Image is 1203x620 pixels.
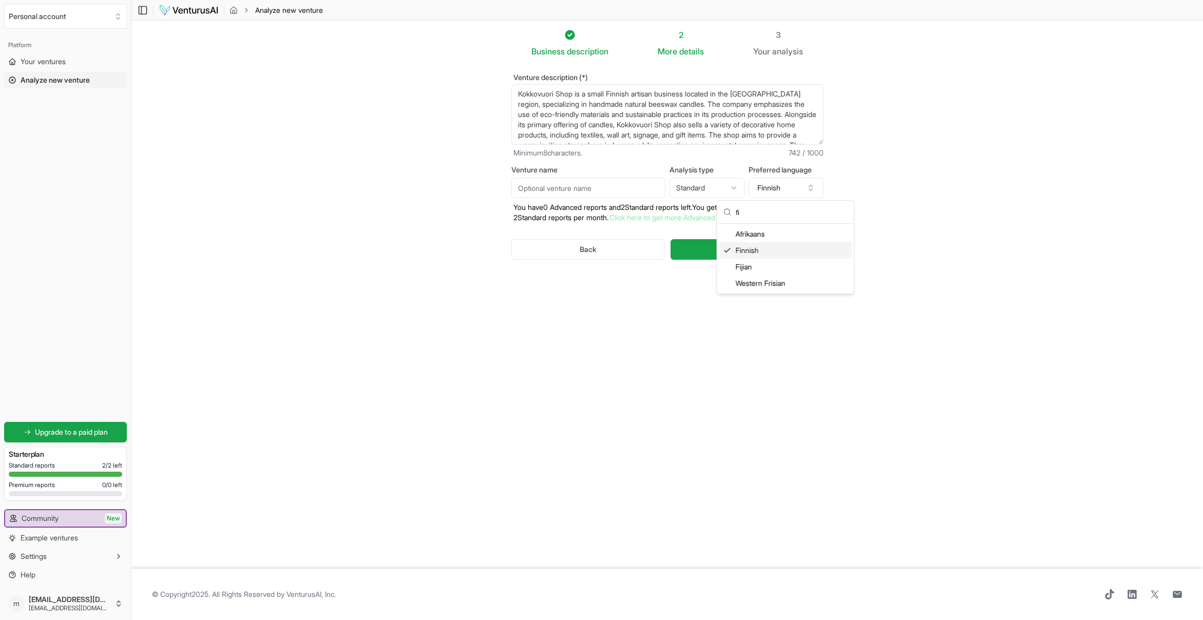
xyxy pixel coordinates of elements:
[4,53,127,70] a: Your ventures
[513,148,582,158] span: Minimum 8 characters.
[511,166,665,173] label: Venture name
[152,589,336,599] span: © Copyright 2025 . All Rights Reserved by .
[567,46,608,56] span: description
[21,56,66,67] span: Your ventures
[719,259,852,275] div: Fijian
[753,29,803,41] div: 3
[736,201,848,223] input: Search language...
[719,226,852,242] div: Afrikaans
[4,422,127,442] a: Upgrade to a paid plan
[789,148,824,158] span: 742 / 1000
[4,567,127,583] a: Help
[102,461,122,470] span: 2 / 2 left
[5,510,126,527] a: CommunityNew
[719,242,852,259] div: Finnish
[9,449,122,459] h3: Starter plan
[511,239,665,260] button: Back
[753,45,770,57] span: Your
[772,46,803,56] span: analysis
[21,570,35,580] span: Help
[4,548,127,565] button: Settings
[29,595,110,604] span: [EMAIL_ADDRESS][DOMAIN_NAME]
[287,590,334,598] a: VenturusAI, Inc
[511,178,665,198] input: Optional venture name
[4,4,127,29] button: Select an organization
[230,5,323,15] nav: breadcrumb
[679,46,704,56] span: details
[255,5,323,15] span: Analyze new venture
[749,166,824,173] label: Preferred language
[4,72,127,88] a: Analyze new venture
[102,481,122,489] span: 0 / 0 left
[511,84,824,145] textarea: Kokkovuori Shop is a small Finnish artisan business located in the [GEOGRAPHIC_DATA] region, spec...
[9,461,55,470] span: Standard reports
[719,275,852,292] div: Western Frisian
[511,74,824,81] label: Venture description (*)
[658,29,704,41] div: 2
[21,551,47,561] span: Settings
[159,4,219,16] img: logo
[21,75,90,85] span: Analyze new venture
[29,604,110,612] span: [EMAIL_ADDRESS][DOMAIN_NAME]
[658,45,677,57] span: More
[9,481,55,489] span: Premium reports
[35,427,108,437] span: Upgrade to a paid plan
[671,239,823,260] button: Generate
[21,533,78,543] span: Example ventures
[749,178,824,198] button: Finnish
[105,513,122,524] span: New
[22,513,59,524] span: Community
[8,595,25,612] span: m
[4,591,127,616] button: m[EMAIL_ADDRESS][DOMAIN_NAME][EMAIL_ADDRESS][DOMAIN_NAME]
[4,530,127,546] a: Example ventures
[531,45,565,57] span: Business
[4,37,127,53] div: Platform
[609,213,742,222] a: Click here to get more Advanced reports.
[511,202,824,223] p: You have 0 Advanced reports and 2 Standard reports left. Y ou get 0 Advanced reports and 2 Standa...
[670,166,744,173] label: Analysis type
